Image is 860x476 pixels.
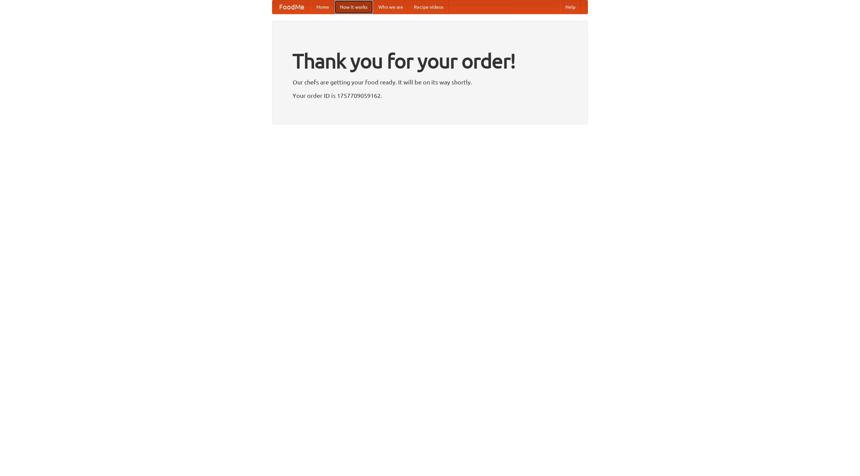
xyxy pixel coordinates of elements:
[560,0,581,14] a: Help
[408,0,449,14] a: Recipe videos
[293,77,567,87] p: Our chefs are getting your food ready. It will be on its way shortly.
[311,0,335,14] a: Home
[335,0,373,14] a: How it works
[293,45,567,77] h1: Thank you for your order!
[373,0,408,14] a: Who we are
[293,90,567,101] p: Your order ID is 1757709059162.
[272,0,311,14] a: FoodMe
